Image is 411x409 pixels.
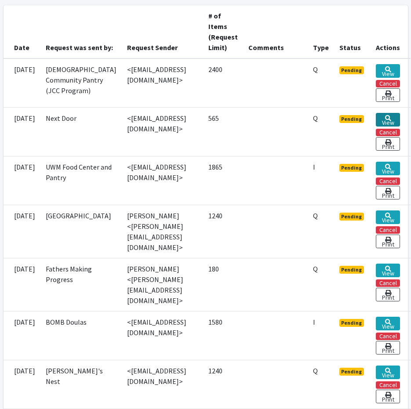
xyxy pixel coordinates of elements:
td: [PERSON_NAME] <[PERSON_NAME][EMAIL_ADDRESS][DOMAIN_NAME]> [122,205,203,258]
a: Print [376,235,400,248]
td: 1865 [203,156,243,205]
button: Cancel [376,333,400,340]
td: 2400 [203,58,243,108]
a: Print [376,341,400,355]
button: Cancel [376,129,400,136]
td: BOMB Doulas [40,311,122,360]
td: [DATE] [4,205,40,258]
a: View [376,366,400,379]
a: View [376,162,400,175]
a: Print [376,137,400,151]
td: <[EMAIL_ADDRESS][DOMAIN_NAME]> [122,360,203,409]
td: Fathers Making Progress [40,258,122,311]
a: Print [376,88,400,102]
button: Cancel [376,279,400,287]
th: Comments [243,5,308,58]
span: Pending [339,368,364,376]
a: Print [376,390,400,403]
span: Pending [339,319,364,327]
a: View [376,264,400,277]
abbr: Quantity [313,114,318,123]
a: Print [376,288,400,301]
td: [GEOGRAPHIC_DATA] [40,205,122,258]
a: View [376,113,400,127]
button: Cancel [376,226,400,234]
th: Date [4,5,40,58]
td: [DEMOGRAPHIC_DATA] Community Pantry (JCC Program) [40,58,122,108]
span: Pending [339,66,364,74]
th: Status [334,5,371,58]
td: [PERSON_NAME]'s Nest [40,360,122,409]
td: 565 [203,107,243,156]
td: UWM Food Center and Pantry [40,156,122,205]
th: Type [308,5,334,58]
abbr: Individual [313,163,315,171]
td: <[EMAIL_ADDRESS][DOMAIN_NAME]> [122,107,203,156]
td: Next Door [40,107,122,156]
th: Request was sent by: [40,5,122,58]
th: Actions [371,5,411,58]
span: Pending [339,213,364,221]
a: View [376,210,400,224]
a: View [376,317,400,330]
td: 1240 [203,205,243,258]
td: 180 [203,258,243,311]
td: <[EMAIL_ADDRESS][DOMAIN_NAME]> [122,58,203,108]
td: 1580 [203,311,243,360]
td: <[EMAIL_ADDRESS][DOMAIN_NAME]> [122,311,203,360]
td: [PERSON_NAME] <[PERSON_NAME][EMAIL_ADDRESS][DOMAIN_NAME]> [122,258,203,311]
abbr: Quantity [313,264,318,273]
td: [DATE] [4,107,40,156]
td: [DATE] [4,311,40,360]
td: [DATE] [4,360,40,409]
span: Pending [339,115,364,123]
th: # of Items (Request Limit) [203,5,243,58]
span: Pending [339,266,364,274]
span: Pending [339,164,364,172]
abbr: Quantity [313,211,318,220]
td: <[EMAIL_ADDRESS][DOMAIN_NAME]> [122,156,203,205]
td: [DATE] [4,58,40,108]
td: [DATE] [4,258,40,311]
td: [DATE] [4,156,40,205]
abbr: Quantity [313,366,318,375]
th: Request Sender [122,5,203,58]
a: Print [376,186,400,199]
button: Cancel [376,177,400,185]
abbr: Quantity [313,65,318,74]
abbr: Individual [313,318,315,326]
a: View [376,64,400,78]
button: Cancel [376,80,400,87]
td: 1240 [203,360,243,409]
button: Cancel [376,381,400,389]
